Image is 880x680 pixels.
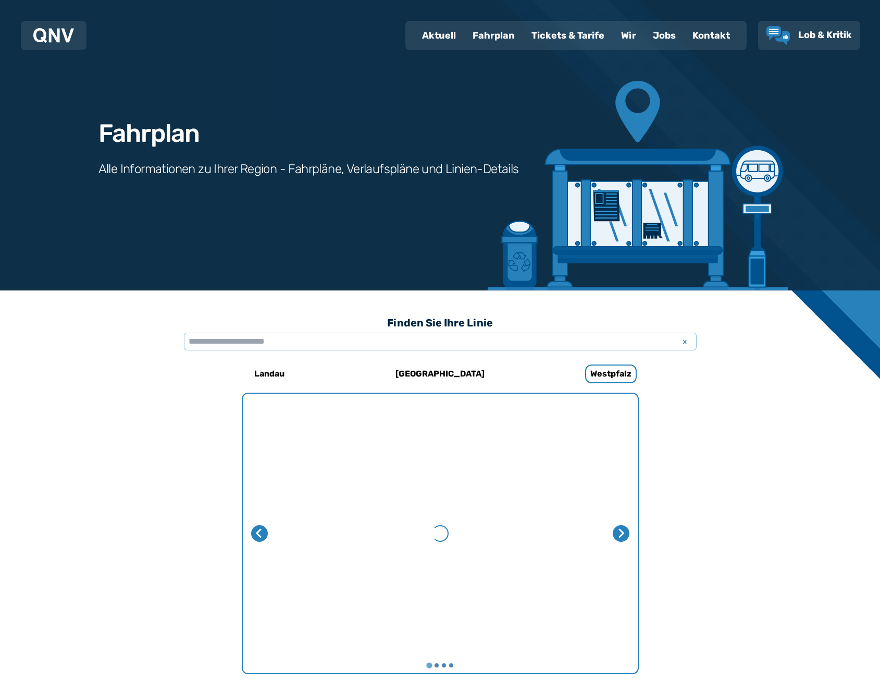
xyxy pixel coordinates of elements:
[678,335,692,348] span: x
[243,394,638,673] li: 1 von 4
[766,26,852,45] a: Lob & Kritik
[200,361,339,386] a: Landau
[523,22,613,49] a: Tickets & Tarife
[542,361,680,386] a: Westpfalz
[644,22,684,49] a: Jobs
[613,22,644,49] a: Wir
[798,29,852,41] span: Lob & Kritik
[243,662,638,669] ul: Wählen Sie eine Seite zum Anzeigen
[613,525,629,542] button: Nächste Seite
[442,663,446,667] button: Gehe zu Seite 3
[435,663,439,667] button: Gehe zu Seite 2
[250,366,289,382] h6: Landau
[684,22,738,49] a: Kontakt
[414,22,464,49] a: Aktuell
[33,28,74,43] img: QNV Logo
[371,361,510,386] a: [GEOGRAPHIC_DATA]
[449,663,453,667] button: Gehe zu Seite 4
[98,161,519,177] h3: Alle Informationen zu Ihrer Region - Fahrpläne, Verlaufspläne und Linien-Details
[251,525,268,542] button: Letzte Seite
[585,365,637,383] h6: Westpfalz
[243,394,638,673] div: My Favorite Images
[184,311,697,334] h3: Finden Sie Ihre Linie
[98,121,200,146] h1: Fahrplan
[391,366,489,382] h6: [GEOGRAPHIC_DATA]
[464,22,523,49] a: Fahrplan
[426,663,432,669] button: Gehe zu Seite 1
[33,25,74,46] a: QNV Logo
